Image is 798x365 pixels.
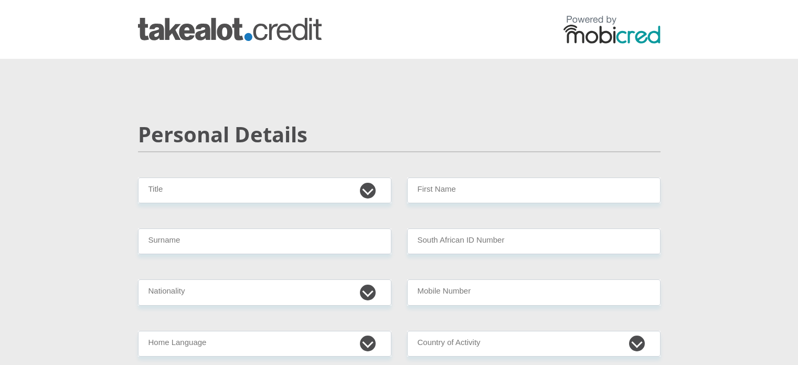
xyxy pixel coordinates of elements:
input: Surname [138,228,391,254]
img: powered by mobicred logo [563,15,661,44]
input: Contact Number [407,279,661,305]
input: First Name [407,178,661,203]
h2: Personal Details [138,122,661,147]
input: ID Number [407,228,661,254]
img: takealot_credit logo [138,18,322,41]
